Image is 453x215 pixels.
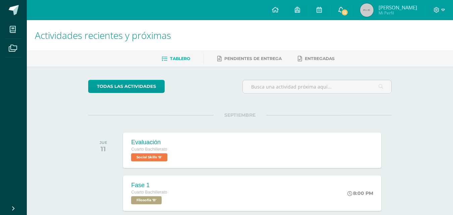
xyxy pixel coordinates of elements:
[243,80,391,93] input: Busca una actividad próxima aquí...
[88,80,165,93] a: todas las Actividades
[100,145,107,153] div: 11
[379,4,417,11] span: [PERSON_NAME]
[100,140,107,145] div: JUE
[131,139,169,146] div: Evaluación
[224,56,282,61] span: Pendientes de entrega
[214,112,266,118] span: SEPTIEMBRE
[170,56,190,61] span: Tablero
[379,10,417,16] span: Mi Perfil
[360,3,374,17] img: 45x45
[341,9,348,16] span: 12
[217,53,282,64] a: Pendientes de entrega
[305,56,335,61] span: Entregadas
[131,153,167,161] span: Social Skills 'B'
[162,53,190,64] a: Tablero
[35,29,171,42] span: Actividades recientes y próximas
[131,196,162,204] span: Filosofía 'B'
[131,190,167,195] span: Cuarto Bachillerato
[298,53,335,64] a: Entregadas
[347,190,373,196] div: 8:00 PM
[131,147,167,152] span: Cuarto Bachillerato
[131,182,167,189] div: Fase 1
